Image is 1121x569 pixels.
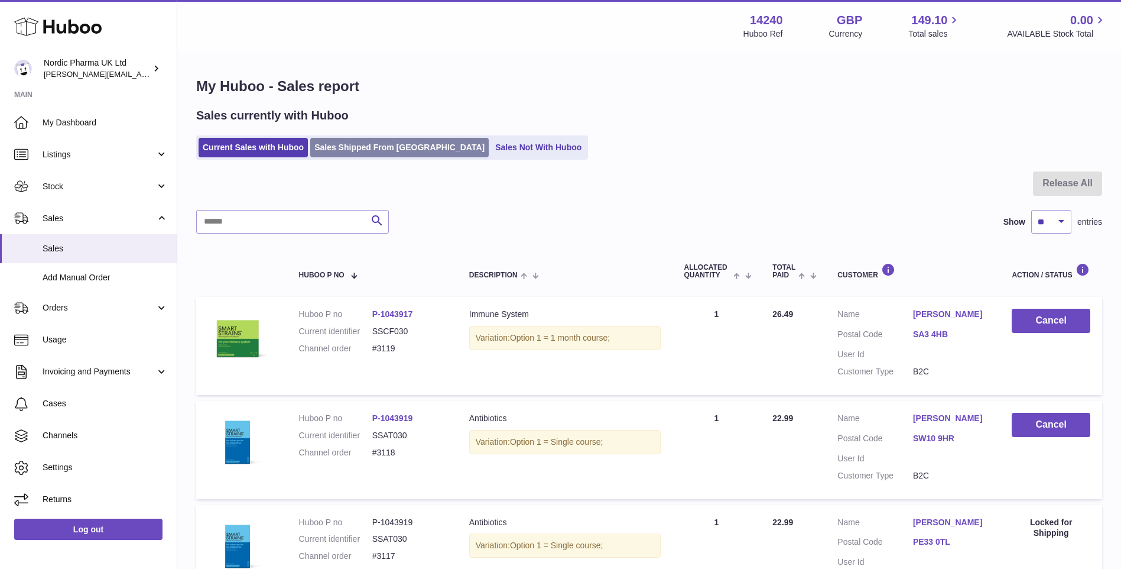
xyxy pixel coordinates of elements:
span: Returns [43,494,168,505]
dd: #3118 [372,447,446,458]
a: PE33 0TL [913,536,989,548]
span: Option 1 = Single course; [510,437,603,447]
span: 26.49 [772,309,793,319]
dd: SSAT030 [372,534,446,545]
dd: B2C [913,470,989,481]
dt: Channel order [299,447,372,458]
a: Sales Not With Huboo [491,138,586,157]
dt: Name [837,309,913,323]
div: Nordic Pharma UK Ltd [44,57,150,80]
span: Add Manual Order [43,272,168,283]
span: entries [1077,216,1102,228]
strong: 14240 [750,12,783,28]
span: Sales [43,213,155,224]
img: Immune_System_30sachets_FrontFace.png [208,309,267,368]
dt: Customer Type [837,470,913,481]
dt: User Id [837,349,913,360]
span: 22.99 [772,518,793,527]
div: Currency [829,28,863,40]
span: Option 1 = Single course; [510,541,603,550]
a: P-1043917 [372,309,413,319]
dd: B2C [913,366,989,377]
dd: SSAT030 [372,430,446,441]
div: Variation: [469,430,661,454]
span: Settings [43,462,168,473]
span: Cases [43,398,168,409]
dt: Customer Type [837,366,913,377]
div: Customer [837,263,988,279]
a: SW10 9HR [913,433,989,444]
dt: Huboo P no [299,517,372,528]
td: 1 [672,297,761,395]
dt: Postal Code [837,329,913,343]
dt: Huboo P no [299,413,372,424]
strong: GBP [837,12,862,28]
a: [PERSON_NAME] [913,517,989,528]
div: Variation: [469,534,661,558]
dt: Current identifier [299,326,372,337]
span: [PERSON_NAME][EMAIL_ADDRESS][DOMAIN_NAME] [44,69,237,79]
span: 22.99 [772,413,793,423]
h2: Sales currently with Huboo [196,108,349,124]
span: Listings [43,149,155,160]
button: Cancel [1012,309,1090,333]
a: Current Sales with Huboo [199,138,308,157]
span: Channels [43,430,168,441]
a: 0.00 AVAILABLE Stock Total [1007,12,1107,40]
span: 149.10 [911,12,947,28]
span: My Dashboard [43,117,168,128]
button: Cancel [1012,413,1090,437]
dt: User Id [837,453,913,464]
a: [PERSON_NAME] [913,413,989,424]
dd: P-1043919 [372,517,446,528]
span: Invoicing and Payments [43,366,155,377]
dt: Channel order [299,551,372,562]
dt: Channel order [299,343,372,354]
dt: Name [837,413,913,427]
a: Sales Shipped From [GEOGRAPHIC_DATA] [310,138,489,157]
span: Huboo P no [299,271,345,279]
span: Option 1 = 1 month course; [510,333,610,342]
dt: Huboo P no [299,309,372,320]
div: Locked for Shipping [1012,517,1090,539]
div: Variation: [469,326,661,350]
dd: #3117 [372,551,446,562]
img: 2.png [208,413,267,472]
div: Huboo Ref [743,28,783,40]
div: Antibiotics [469,517,661,528]
span: Total paid [772,264,795,279]
span: Total sales [908,28,961,40]
dt: Postal Code [837,433,913,447]
a: P-1043919 [372,413,413,423]
dt: Current identifier [299,534,372,545]
div: Antibiotics [469,413,661,424]
span: Sales [43,243,168,254]
dt: Name [837,517,913,531]
div: Immune System [469,309,661,320]
span: Usage [43,334,168,345]
a: SA3 4HB [913,329,989,340]
span: 0.00 [1070,12,1093,28]
label: Show [1003,216,1025,228]
span: AVAILABLE Stock Total [1007,28,1107,40]
td: 1 [672,401,761,499]
h1: My Huboo - Sales report [196,77,1102,96]
span: Orders [43,302,155,313]
a: Log out [14,519,163,540]
span: ALLOCATED Quantity [684,264,730,279]
a: [PERSON_NAME] [913,309,989,320]
img: joe.plant@parapharmdev.com [14,60,32,77]
dt: Postal Code [837,536,913,551]
div: Action / Status [1012,263,1090,279]
a: 149.10 Total sales [908,12,961,40]
dt: User Id [837,557,913,568]
span: Stock [43,181,155,192]
dd: SSCF030 [372,326,446,337]
span: Description [469,271,518,279]
dt: Current identifier [299,430,372,441]
dd: #3119 [372,343,446,354]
